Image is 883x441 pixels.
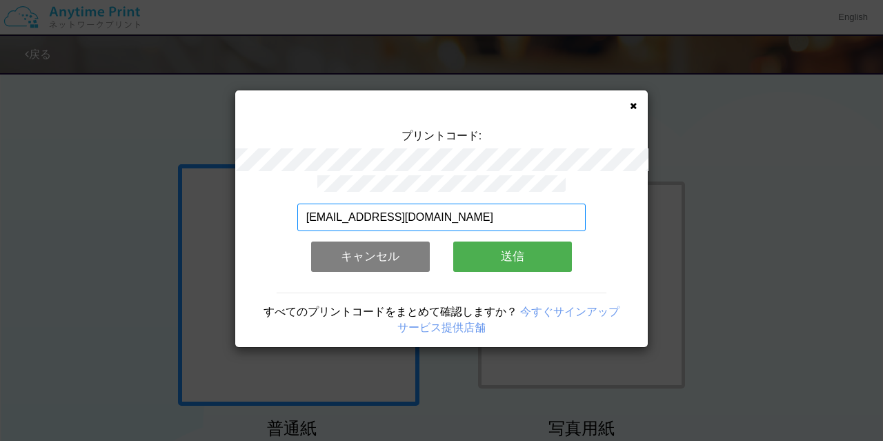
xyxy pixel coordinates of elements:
[397,322,486,333] a: サービス提供店舗
[311,242,430,272] button: キャンセル
[401,130,482,141] span: プリントコード:
[453,242,572,272] button: 送信
[520,306,619,317] a: 今すぐサインアップ
[297,204,586,231] input: メールアドレス
[264,306,517,317] span: すべてのプリントコードをまとめて確認しますか？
